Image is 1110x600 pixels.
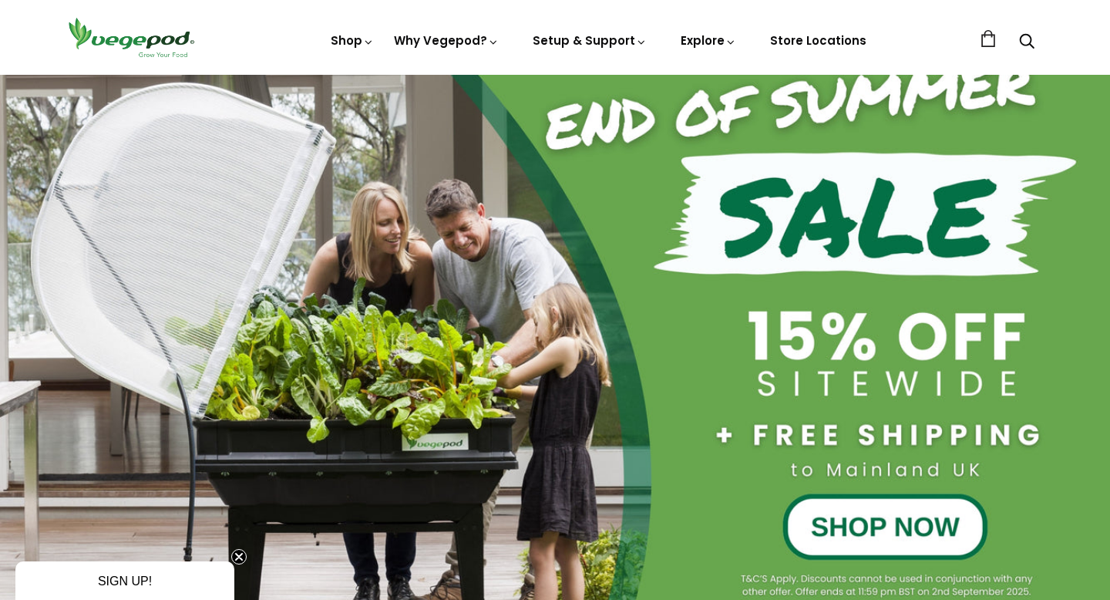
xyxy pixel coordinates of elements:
a: Why Vegepod? [394,32,499,49]
a: Store Locations [770,32,866,49]
img: Vegepod [62,15,200,59]
div: SIGN UP!Close teaser [15,561,234,600]
a: Explore [681,32,736,49]
span: SIGN UP! [98,575,152,588]
button: Close teaser [231,549,247,565]
a: Shop [331,32,374,49]
a: Search [1019,35,1034,51]
a: Setup & Support [533,32,647,49]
